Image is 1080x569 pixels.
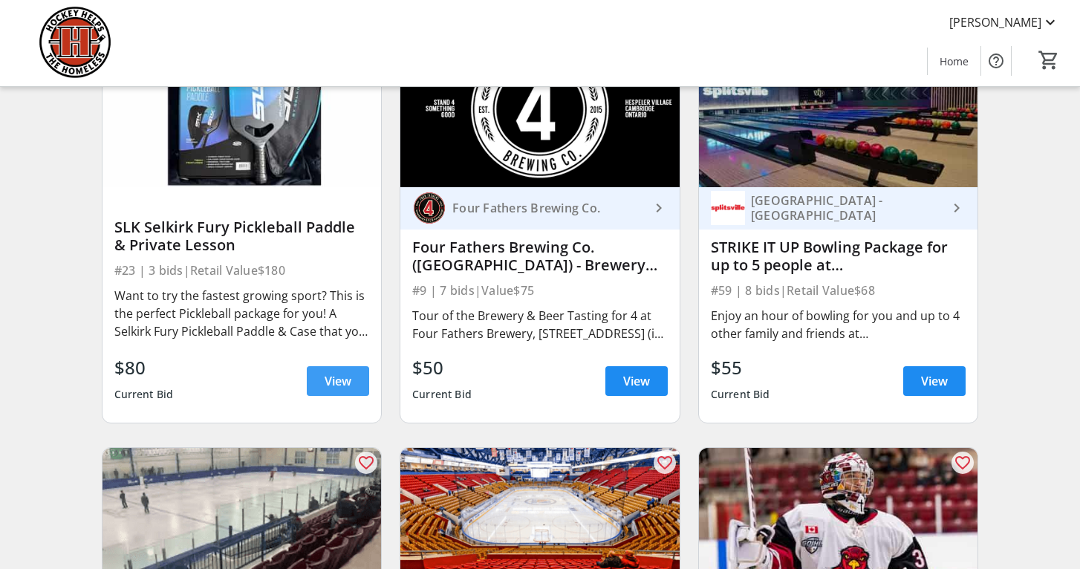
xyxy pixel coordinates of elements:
[711,238,966,274] div: STRIKE IT UP Bowling Package for up to 5 people at [GEOGRAPHIC_DATA] (Pkg#1)
[745,193,949,223] div: [GEOGRAPHIC_DATA] - [GEOGRAPHIC_DATA]
[921,372,948,390] span: View
[446,201,650,215] div: Four Fathers Brewing Co.
[954,454,972,472] mat-icon: favorite_outline
[623,372,650,390] span: View
[699,187,978,230] a: Splitsville - Waterloo[GEOGRAPHIC_DATA] - [GEOGRAPHIC_DATA]
[903,366,966,396] a: View
[1035,47,1062,74] button: Cart
[114,260,370,281] div: #23 | 3 bids | Retail Value $180
[605,366,668,396] a: View
[711,354,770,381] div: $55
[412,280,668,301] div: #9 | 7 bids | Value $75
[650,199,668,217] mat-icon: keyboard_arrow_right
[940,53,969,69] span: Home
[400,187,680,230] a: Four Fathers Brewing Co.Four Fathers Brewing Co.
[949,13,1041,31] span: [PERSON_NAME]
[937,10,1071,34] button: [PERSON_NAME]
[699,30,978,187] img: STRIKE IT UP Bowling Package for up to 5 people at Splitsville (Pkg#1)
[357,454,375,472] mat-icon: favorite_outline
[412,307,668,342] div: Tour of the Brewery & Beer Tasting for 4 at Four Fathers Brewery, [STREET_ADDRESS] (in the Heart ...
[711,381,770,408] div: Current Bid
[711,280,966,301] div: #59 | 8 bids | Retail Value $68
[325,372,351,390] span: View
[307,366,369,396] a: View
[9,6,141,80] img: Hockey Helps the Homeless's Logo
[981,46,1011,76] button: Help
[711,307,966,342] div: Enjoy an hour of bowling for you and up to 4 other family and friends at [GEOGRAPHIC_DATA]'s newe...
[711,191,745,225] img: Splitsville - Waterloo
[114,218,370,254] div: SLK Selkirk Fury Pickleball Paddle & Private Lesson
[412,354,472,381] div: $50
[114,287,370,340] div: Want to try the fastest growing sport? This is the perfect Pickleball package for you! A Selkirk ...
[656,454,674,472] mat-icon: favorite_outline
[114,354,174,381] div: $80
[114,381,174,408] div: Current Bid
[928,48,980,75] a: Home
[412,238,668,274] div: Four Fathers Brewing Co. ([GEOGRAPHIC_DATA]) - Brewery Tour & Tasting for 4
[412,381,472,408] div: Current Bid
[948,199,966,217] mat-icon: keyboard_arrow_right
[103,30,382,187] img: SLK Selkirk Fury Pickleball Paddle & Private Lesson
[400,30,680,187] img: Four Fathers Brewing Co. (Cambridge) - Brewery Tour & Tasting for 4
[412,191,446,225] img: Four Fathers Brewing Co.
